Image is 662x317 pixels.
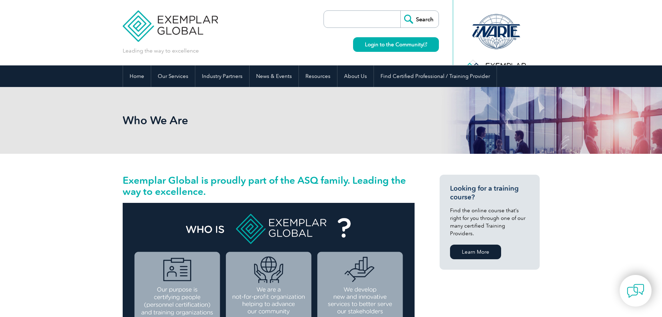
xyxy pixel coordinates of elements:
a: Industry Partners [195,65,249,87]
input: Search [400,11,439,27]
a: Learn More [450,245,501,259]
a: News & Events [250,65,299,87]
h2: Who We Are [123,115,415,126]
h3: Looking for a training course? [450,184,529,201]
a: Find Certified Professional / Training Provider [374,65,497,87]
img: contact-chat.png [627,282,644,300]
p: Leading the way to excellence [123,47,199,55]
a: Home [123,65,151,87]
a: About Us [337,65,374,87]
img: open_square.png [423,42,427,46]
a: Login to the Community [353,37,439,52]
a: Resources [299,65,337,87]
h2: Exemplar Global is proudly part of the ASQ family. Leading the way to excellence. [123,175,415,197]
p: Find the online course that’s right for you through one of our many certified Training Providers. [450,207,529,237]
a: Our Services [151,65,195,87]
